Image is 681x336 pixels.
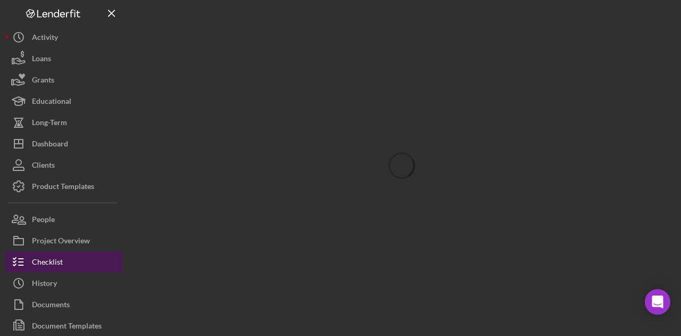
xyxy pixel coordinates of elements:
div: Documents [32,294,70,318]
div: Dashboard [32,133,68,157]
button: Checklist [5,251,122,273]
button: Project Overview [5,230,122,251]
div: Long-Term [32,112,67,136]
button: Documents [5,294,122,315]
button: Long-Term [5,112,122,133]
button: Loans [5,48,122,69]
div: Grants [32,69,54,93]
div: People [32,209,55,233]
button: Grants [5,69,122,91]
button: Activity [5,27,122,48]
button: History [5,273,122,294]
div: Checklist [32,251,63,275]
button: Product Templates [5,176,122,197]
div: History [32,273,57,297]
button: Clients [5,154,122,176]
button: Educational [5,91,122,112]
div: Project Overview [32,230,90,254]
button: People [5,209,122,230]
div: Clients [32,154,55,178]
div: Activity [32,27,58,51]
div: Educational [32,91,71,114]
div: Open Intercom Messenger [645,289,670,315]
div: Loans [32,48,51,72]
button: Dashboard [5,133,122,154]
div: Product Templates [32,176,94,200]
